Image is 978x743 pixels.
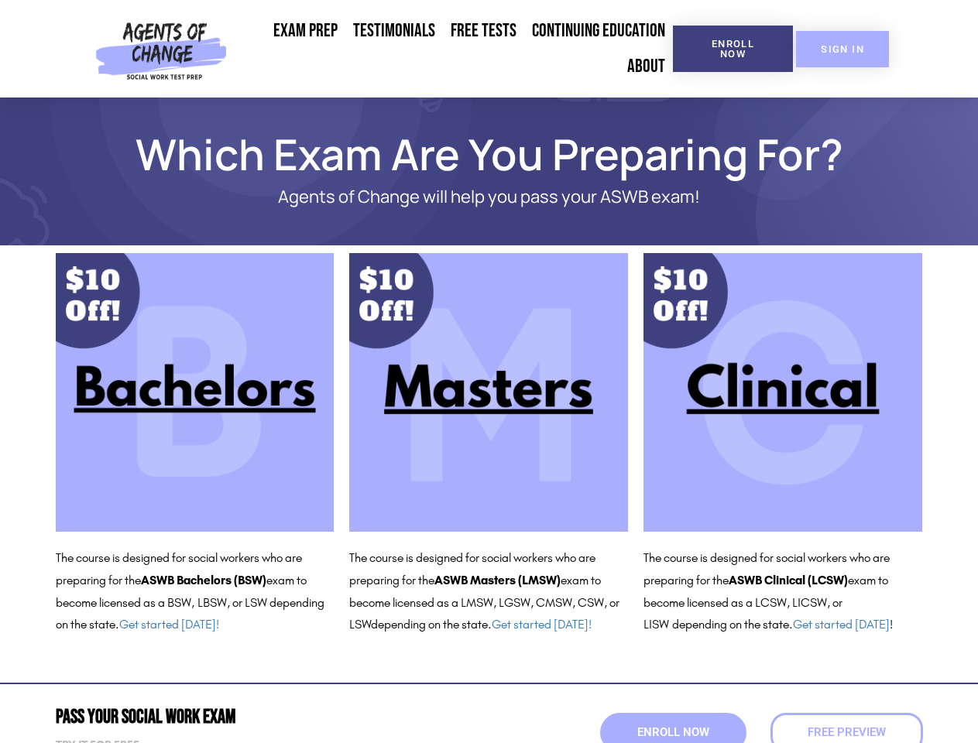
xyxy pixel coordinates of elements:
a: Continuing Education [524,13,673,49]
a: About [619,49,673,84]
a: Testimonials [345,13,443,49]
a: Exam Prep [266,13,345,49]
h1: Which Exam Are You Preparing For? [48,136,931,172]
p: The course is designed for social workers who are preparing for the exam to become licensed as a ... [56,547,335,636]
a: Enroll Now [673,26,793,72]
p: The course is designed for social workers who are preparing for the exam to become licensed as a ... [643,547,922,636]
p: The course is designed for social workers who are preparing for the exam to become licensed as a ... [349,547,628,636]
span: . ! [789,617,893,632]
b: ASWB Bachelors (BSW) [141,573,266,587]
a: Get started [DATE] [793,617,890,632]
b: ASWB Masters (LMSW) [434,573,561,587]
span: depending on the state [672,617,789,632]
nav: Menu [233,13,673,84]
span: Free Preview [808,727,886,738]
span: Enroll Now [698,39,768,59]
a: Get started [DATE]! [492,617,592,632]
p: Agents of Change will help you pass your ASWB exam! [110,187,869,207]
a: SIGN IN [796,31,889,67]
span: SIGN IN [821,44,864,54]
span: depending on the state. [371,617,592,632]
a: Free Tests [443,13,524,49]
a: Get started [DATE]! [119,617,219,632]
b: ASWB Clinical (LCSW) [729,573,848,587]
span: Enroll Now [637,727,709,738]
h2: Pass Your Social Work Exam [56,707,482,727]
